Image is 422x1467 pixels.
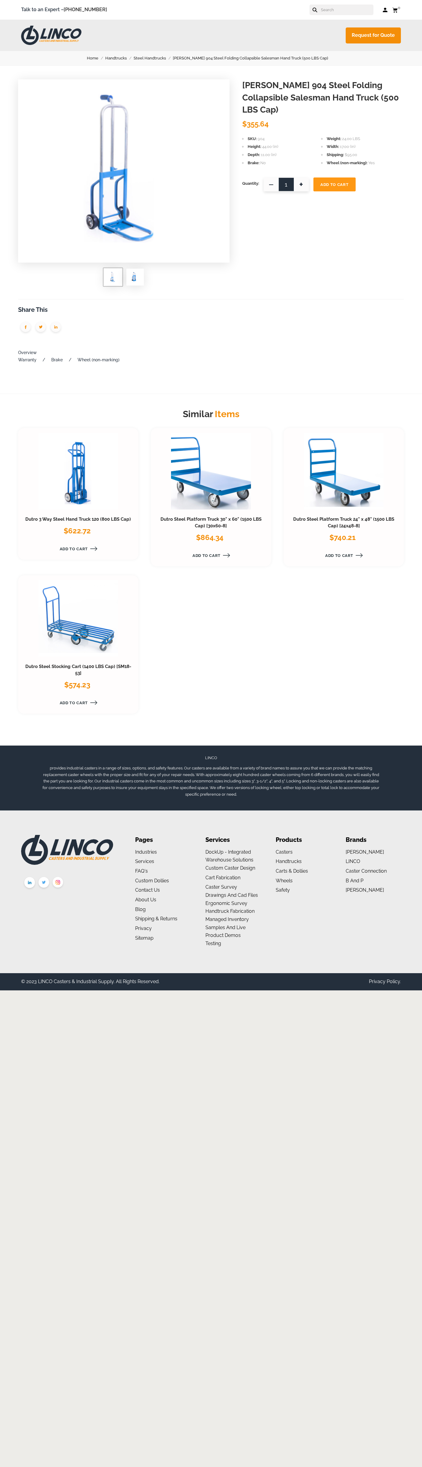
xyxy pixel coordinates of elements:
[48,320,63,335] img: group-1951.png
[369,979,401,984] a: Privacy Policy.
[293,516,394,529] a: Dutro Steel Platform Truck 24" x 48" (1500 LBS Cap) [24x48-8]
[135,925,152,931] a: Privacy
[205,884,237,890] a: Caster Survey
[205,849,253,863] a: DockUp - Integrated Warehouse Solutions
[106,271,119,283] img: Dutro 904 Steel Folding Collapsible Salesman Hand Truck (500 LBS Cap)
[135,906,146,912] a: Blog
[18,350,37,355] a: Overview
[242,120,269,128] span: $355.64
[262,144,278,149] span: 44.00 (in)
[160,516,262,529] a: Dutro Steel Platform Truck 30" x 60" (1500 LBS Cap) [30x60-8]
[43,357,45,362] a: /
[205,925,246,938] a: Samples and Live Product Demos
[327,136,341,141] span: Weight
[258,136,265,141] span: 904
[18,320,33,335] img: group-1950.png
[242,177,259,190] span: Quantity
[23,543,125,555] a: Add to Cart
[288,550,390,561] a: Add to Cart
[205,900,247,906] a: Ergonomic Survey
[51,357,63,362] a: Brake
[327,161,367,165] span: Wheel (non-marking)
[21,978,160,986] div: © 2023 LINCO Casters & Industrial Supply. All Rights Reserved.
[213,409,240,419] span: Items
[196,533,224,542] span: $864.34
[64,7,107,12] a: [PHONE_NUMBER]
[276,887,290,893] a: Safety
[51,876,65,890] img: instagram.png
[23,876,37,891] img: linkedin.png
[135,849,157,855] a: Industries
[37,876,51,890] img: twitter.png
[346,27,401,43] a: Request for Quote
[105,55,134,62] a: Handtrucks
[392,6,401,14] a: 0
[135,897,156,903] a: About us
[21,26,81,45] img: LINCO CASTERS & INDUSTRIAL SUPPLY
[60,547,88,551] span: Add to Cart
[346,858,360,864] a: LINCO
[205,835,261,845] li: Services
[398,5,400,10] span: 0
[205,941,221,946] a: Testing
[205,865,255,871] a: Custom Caster Design
[173,55,335,62] a: [PERSON_NAME] 904 Steel Folding Collapsible Salesman Hand Truck (500 LBS Cap)
[18,305,404,314] h3: Share This
[276,878,293,884] a: Wheels
[320,5,373,15] input: Search
[64,526,91,535] span: $622.72
[135,858,154,864] a: Services
[135,878,169,884] a: Custom Dollies
[27,79,221,260] img: Dutro 904 Steel Folding Collapsible Salesman Hand Truck (500 LBS Cap)
[23,697,125,709] a: Add to Cart
[325,553,353,558] span: Add to Cart
[25,516,131,522] a: Dutro 3 Way Steel Hand Truck 120 (800 LBS Cap)
[346,849,384,855] a: [PERSON_NAME]
[260,161,266,165] span: No
[33,320,48,335] img: group-1949.png
[320,182,348,187] span: Add To Cart
[21,6,107,14] span: Talk to an Expert –
[192,553,221,558] span: Add to Cart
[205,892,258,898] a: Drawings and Cad Files
[135,935,154,941] a: Sitemap
[294,177,309,191] span: +
[205,908,255,914] a: Handtruck Fabrication
[342,136,360,141] span: 24.00 LBS
[382,7,388,13] a: Log in
[135,887,160,893] a: Contact Us
[134,55,173,62] a: Steel Handtrucks
[327,152,344,157] span: Shipping
[346,835,401,845] li: Brands
[205,875,240,881] a: Cart Fabrication
[25,664,131,676] a: Dutro Steel Stocking Cart (1400 LBS Cap) [SM18-53]
[18,407,404,421] h2: Similar
[205,756,217,760] span: LINCO
[327,144,339,149] span: Width
[248,144,261,149] span: Height
[64,680,90,689] span: $574.23
[21,835,113,865] img: LINCO CASTERS & INDUSTRIAL SUPPLY
[69,357,71,362] a: /
[368,161,375,165] span: Yes
[329,533,356,542] span: $740.21
[87,55,105,62] a: Home
[78,357,119,362] a: Wheel (non-marking)
[156,550,257,561] a: Add to Cart
[242,79,404,116] h1: [PERSON_NAME] 904 Steel Folding Collapsible Salesman Hand Truck (500 LBS Cap)
[42,765,380,797] p: provides industrial casters in a range of sizes, options, and safety features. Our casters are av...
[261,152,276,157] span: 11.00 (in)
[248,152,260,157] span: Depth
[346,868,387,874] a: Caster Connection
[135,835,190,845] li: Pages
[276,858,302,864] a: Handtrucks
[276,849,293,855] a: Casters
[248,161,259,165] span: Brake
[135,916,177,922] a: Shipping & Returns
[313,177,356,191] button: Add To Cart
[340,144,355,149] span: 17.00 (in)
[345,152,357,157] span: $95.00
[205,916,249,922] a: Managed Inventory
[248,136,257,141] span: SKU
[276,835,331,845] li: Products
